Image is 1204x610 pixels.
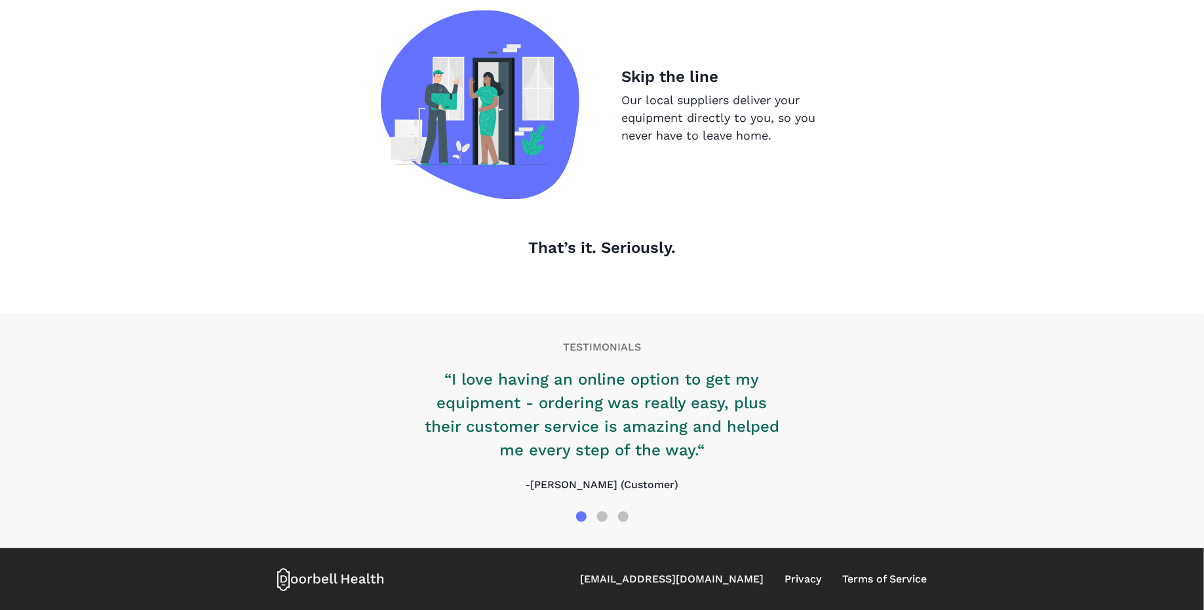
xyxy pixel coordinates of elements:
a: Terms of Service [843,571,927,587]
a: [EMAIL_ADDRESS][DOMAIN_NAME] [581,571,764,587]
p: TESTIMONIALS [277,339,927,355]
p: “I love having an online option to get my equipment - ordering was really easy, plus their custom... [419,368,786,462]
p: -[PERSON_NAME] (Customer) [419,477,786,493]
p: Our local suppliers deliver your equipment directly to you, so you never have to leave home. [621,91,823,144]
img: Skip the line image [381,10,579,199]
a: Privacy [785,571,822,587]
p: Skip the line [621,65,823,88]
p: That’s it. Seriously. [277,236,927,259]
